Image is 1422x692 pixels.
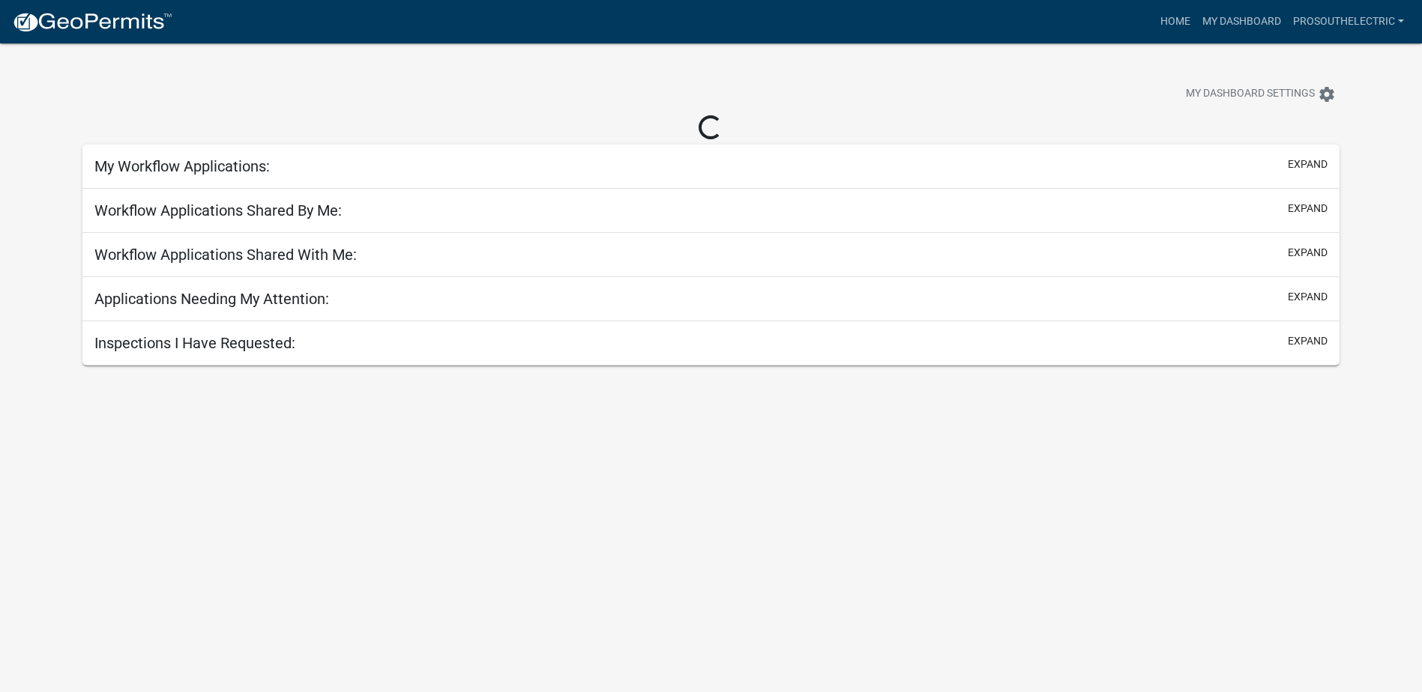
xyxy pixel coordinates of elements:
a: My Dashboard [1196,7,1287,36]
button: expand [1288,333,1328,349]
span: My Dashboard Settings [1186,85,1315,103]
h5: Applications Needing My Attention: [94,290,329,308]
button: My Dashboard Settingssettings [1174,79,1348,109]
button: expand [1288,201,1328,216]
h5: My Workflow Applications: [94,157,270,175]
button: expand [1288,157,1328,172]
h5: Workflow Applications Shared By Me: [94,201,342,219]
h5: Workflow Applications Shared With Me: [94,246,357,264]
button: expand [1288,245,1328,261]
a: Home [1154,7,1196,36]
a: Prosouthelectric [1287,7,1410,36]
h5: Inspections I Have Requested: [94,334,295,352]
i: settings [1318,85,1336,103]
button: expand [1288,289,1328,305]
